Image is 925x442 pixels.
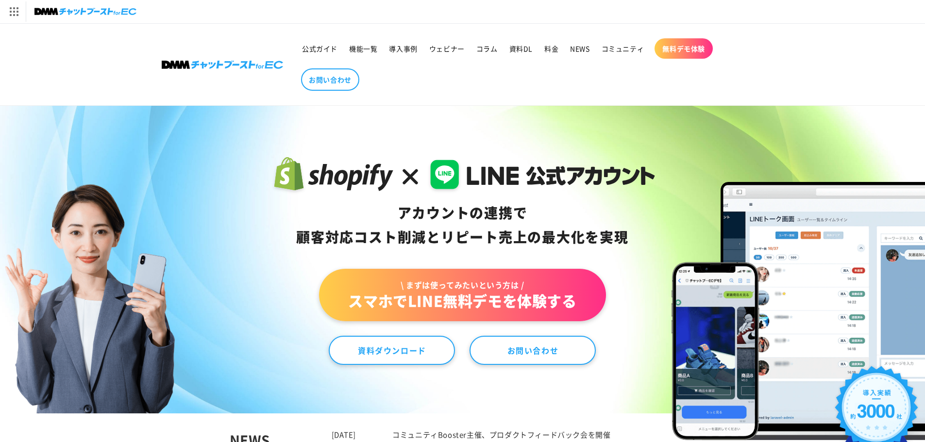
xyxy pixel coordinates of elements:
[329,336,455,365] a: 資料ダウンロード
[1,1,26,22] img: サービス
[602,44,644,53] span: コミュニティ
[392,429,610,440] a: コミュニティBooster主催、プロダクトフィードバック会を開催
[509,44,533,53] span: 資料DL
[544,44,558,53] span: 料金
[309,75,352,84] span: お問い合わせ
[343,38,383,59] a: 機能一覧
[383,38,423,59] a: 導入事例
[655,38,713,59] a: 無料デモ体験
[596,38,650,59] a: コミュニティ
[429,44,465,53] span: ウェビナー
[332,429,356,440] time: [DATE]
[570,44,589,53] span: NEWS
[662,44,705,53] span: 無料デモ体験
[538,38,564,59] a: 料金
[470,336,596,365] a: お問い合わせ
[319,269,605,321] a: \ まずは使ってみたいという方は /スマホでLINE無料デモを体験する
[296,38,343,59] a: 公式ガイド
[348,279,576,290] span: \ まずは使ってみたいという方は /
[162,61,283,69] img: 株式会社DMM Boost
[270,201,655,249] div: アカウントの連携で 顧客対応コスト削減と リピート売上の 最大化を実現
[349,44,377,53] span: 機能一覧
[301,68,359,91] a: お問い合わせ
[476,44,498,53] span: コラム
[504,38,538,59] a: 資料DL
[423,38,471,59] a: ウェビナー
[564,38,595,59] a: NEWS
[302,44,337,53] span: 公式ガイド
[34,5,136,18] img: チャットブーストforEC
[471,38,504,59] a: コラム
[389,44,417,53] span: 導入事例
